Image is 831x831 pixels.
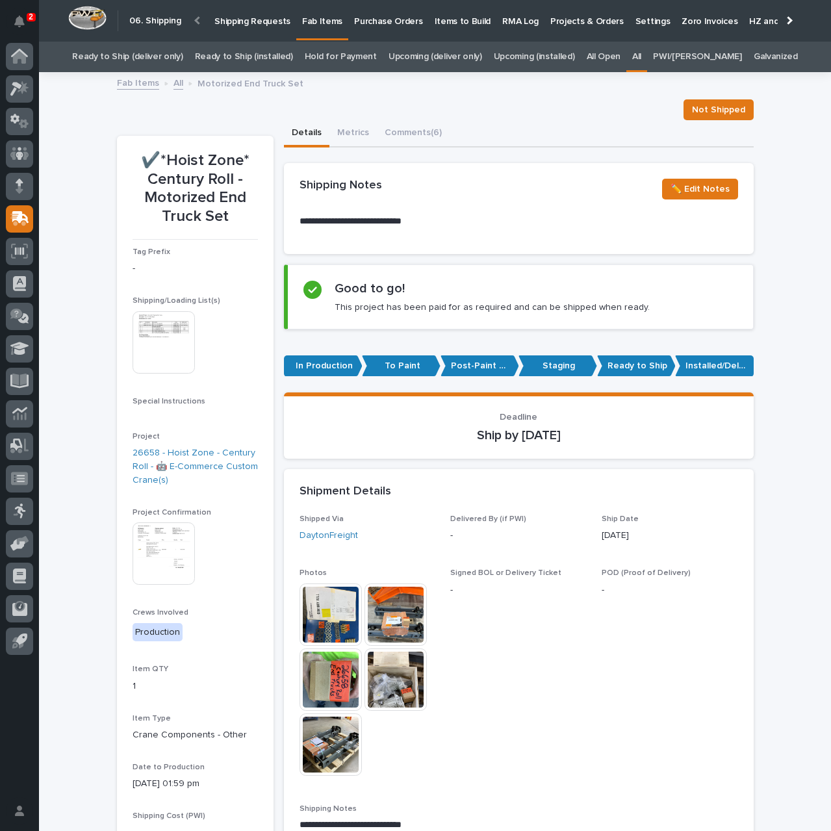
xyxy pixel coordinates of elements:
[300,529,358,543] a: DaytonFreight
[133,509,211,517] span: Project Confirmation
[133,777,258,791] p: [DATE] 01:59 pm
[133,728,258,742] p: Crane Components - Other
[597,355,676,377] p: Ready to Ship
[300,805,357,813] span: Shipping Notes
[329,120,377,147] button: Metrics
[68,6,107,30] img: Workspace Logo
[494,42,575,72] a: Upcoming (installed)
[518,355,597,377] p: Staging
[602,529,737,543] p: [DATE]
[133,609,188,617] span: Crews Involved
[500,413,537,422] span: Deadline
[117,75,159,90] a: Fab Items
[335,281,405,296] h2: Good to go!
[684,99,754,120] button: Not Shipped
[300,485,391,499] h2: Shipment Details
[133,248,170,256] span: Tag Prefix
[662,179,738,199] button: ✏️ Edit Notes
[284,120,329,147] button: Details
[450,583,586,597] p: -
[587,42,621,72] a: All Open
[305,42,377,72] a: Hold for Payment
[133,623,183,642] div: Production
[133,665,168,673] span: Item QTY
[300,179,382,193] h2: Shipping Notes
[362,355,441,377] p: To Paint
[6,8,33,35] button: Notifications
[173,75,183,90] a: All
[300,428,738,443] p: Ship by [DATE]
[16,16,33,36] div: Notifications2
[602,515,639,523] span: Ship Date
[195,42,293,72] a: Ready to Ship (installed)
[389,42,482,72] a: Upcoming (deliver only)
[602,583,737,597] p: -
[632,42,641,72] a: All
[675,355,754,377] p: Installed/Delivered (completely done)
[133,715,171,722] span: Item Type
[72,42,183,72] a: Ready to Ship (deliver only)
[692,102,745,118] span: Not Shipped
[450,569,561,577] span: Signed BOL or Delivery Ticket
[335,301,650,313] p: This project has been paid for as required and can be shipped when ready.
[133,763,205,771] span: Date to Production
[133,262,258,275] p: -
[671,181,730,197] span: ✏️ Edit Notes
[754,42,798,72] a: Galvanized
[602,569,691,577] span: POD (Proof of Delivery)
[653,42,742,72] a: PWI/[PERSON_NAME]
[198,75,303,90] p: Motorized End Truck Set
[133,680,258,693] p: 1
[377,120,450,147] button: Comments (6)
[300,569,327,577] span: Photos
[441,355,519,377] p: Post-Paint Assembly
[133,398,205,405] span: Special Instructions
[29,12,33,21] p: 2
[133,151,258,226] p: ✔️*Hoist Zone* Century Roll - Motorized End Truck Set
[133,812,205,820] span: Shipping Cost (PWI)
[450,529,586,543] p: -
[450,515,526,523] span: Delivered By (if PWI)
[133,433,160,441] span: Project
[129,16,181,27] h2: 06. Shipping
[133,446,258,487] a: 26658 - Hoist Zone - Century Roll - 🤖 E-Commerce Custom Crane(s)
[284,355,363,377] p: In Production
[300,515,344,523] span: Shipped Via
[133,297,220,305] span: Shipping/Loading List(s)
